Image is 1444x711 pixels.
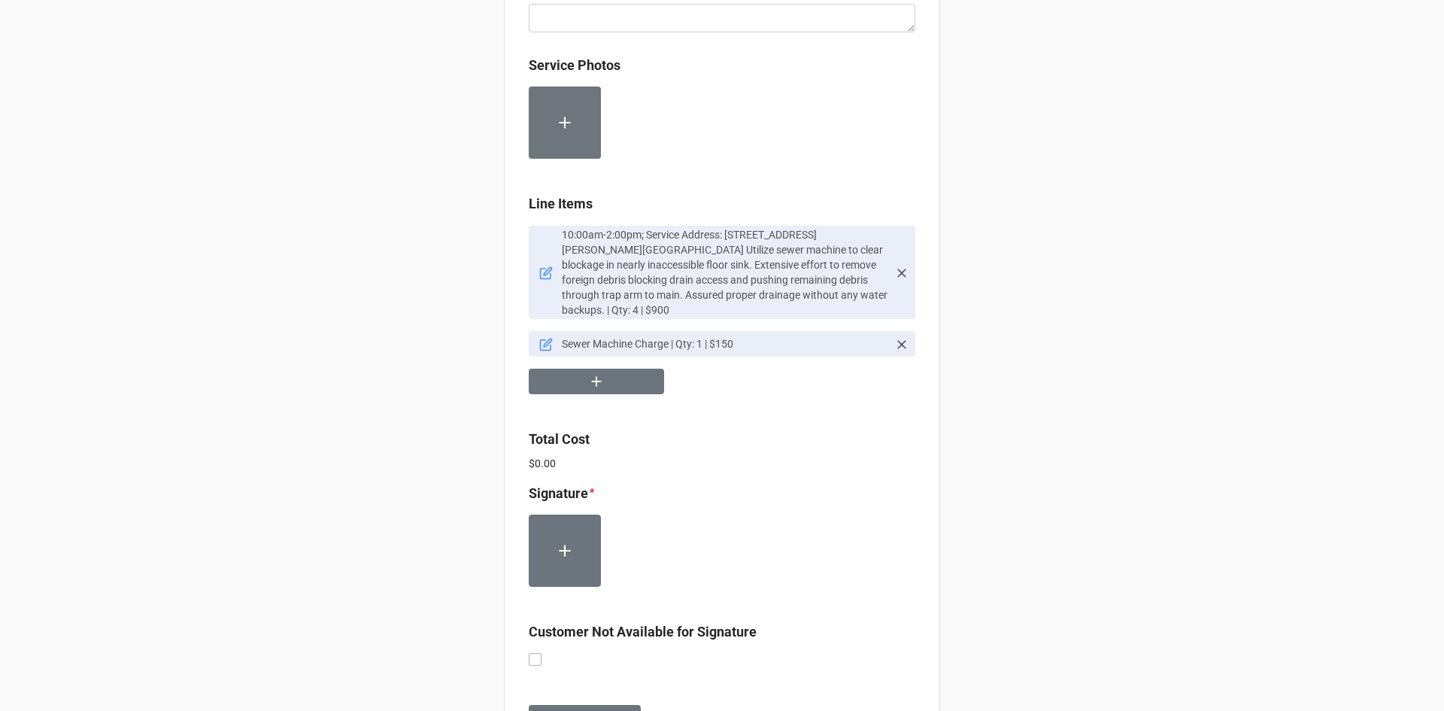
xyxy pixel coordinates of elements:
[529,193,593,214] label: Line Items
[529,483,588,504] label: Signature
[529,456,915,471] p: $0.00
[529,55,620,76] label: Service Photos
[529,621,757,643] label: Customer Not Available for Signature
[529,431,590,447] b: Total Cost
[562,227,888,318] p: 10:00am-2:00pm; Service Address: [STREET_ADDRESS] [PERSON_NAME][GEOGRAPHIC_DATA] Utilize sewer ma...
[562,336,888,351] p: Sewer Machine Charge | Qty: 1 | $150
